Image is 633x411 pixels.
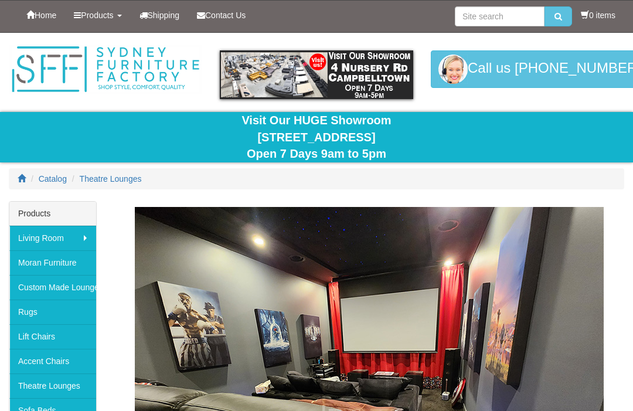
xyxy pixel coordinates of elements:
[81,11,113,20] span: Products
[18,1,65,30] a: Home
[9,250,96,275] a: Moran Furniture
[35,11,56,20] span: Home
[9,275,96,300] a: Custom Made Lounges
[131,1,189,30] a: Shipping
[9,300,96,324] a: Rugs
[65,1,130,30] a: Products
[9,112,624,162] div: Visit Our HUGE Showroom [STREET_ADDRESS] Open 7 Days 9am to 5pm
[148,11,180,20] span: Shipping
[39,174,67,184] a: Catalog
[455,6,544,26] input: Site search
[205,11,246,20] span: Contact Us
[9,226,96,250] a: Living Room
[9,324,96,349] a: Lift Chairs
[188,1,254,30] a: Contact Us
[581,9,615,21] li: 0 items
[9,349,96,373] a: Accent Chairs
[9,45,202,94] img: Sydney Furniture Factory
[9,202,96,226] div: Products
[80,174,142,184] a: Theatre Lounges
[9,373,96,398] a: Theatre Lounges
[220,50,413,99] img: showroom.gif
